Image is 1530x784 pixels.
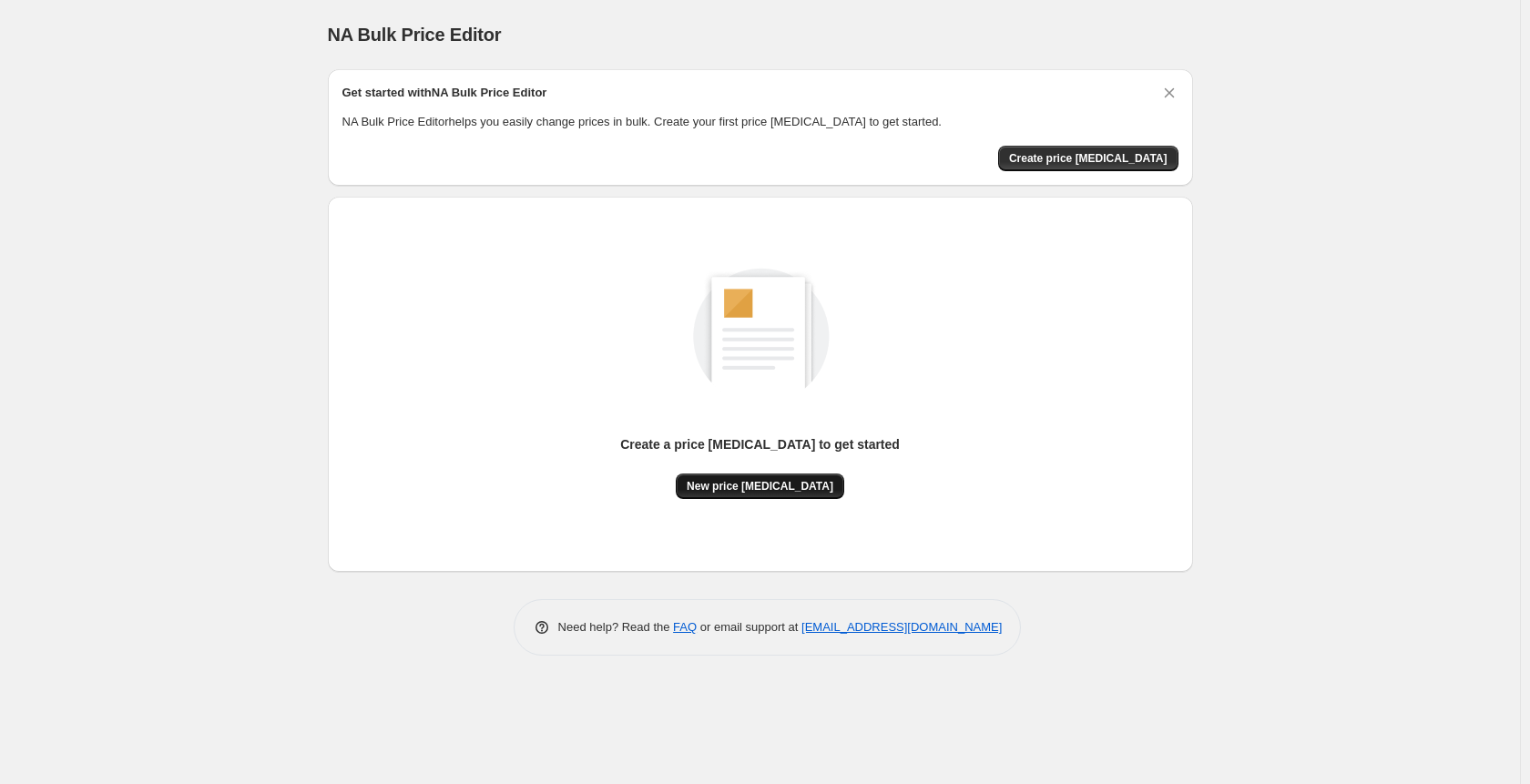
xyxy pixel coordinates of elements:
span: or email support at [697,620,801,634]
p: NA Bulk Price Editor helps you easily change prices in bulk. Create your first price [MEDICAL_DAT... [342,113,1178,131]
a: FAQ [673,620,697,634]
p: Create a price [MEDICAL_DATA] to get started [620,435,900,453]
h2: Get started with NA Bulk Price Editor [342,84,547,102]
span: Need help? Read the [558,620,674,634]
span: Create price [MEDICAL_DATA] [1009,151,1168,166]
span: New price [MEDICAL_DATA] [687,479,833,494]
a: [EMAIL_ADDRESS][DOMAIN_NAME] [801,620,1002,634]
button: New price [MEDICAL_DATA] [676,473,844,499]
span: NA Bulk Price Editor [328,25,502,45]
button: Dismiss card [1160,84,1178,102]
button: Create price change job [998,146,1178,171]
